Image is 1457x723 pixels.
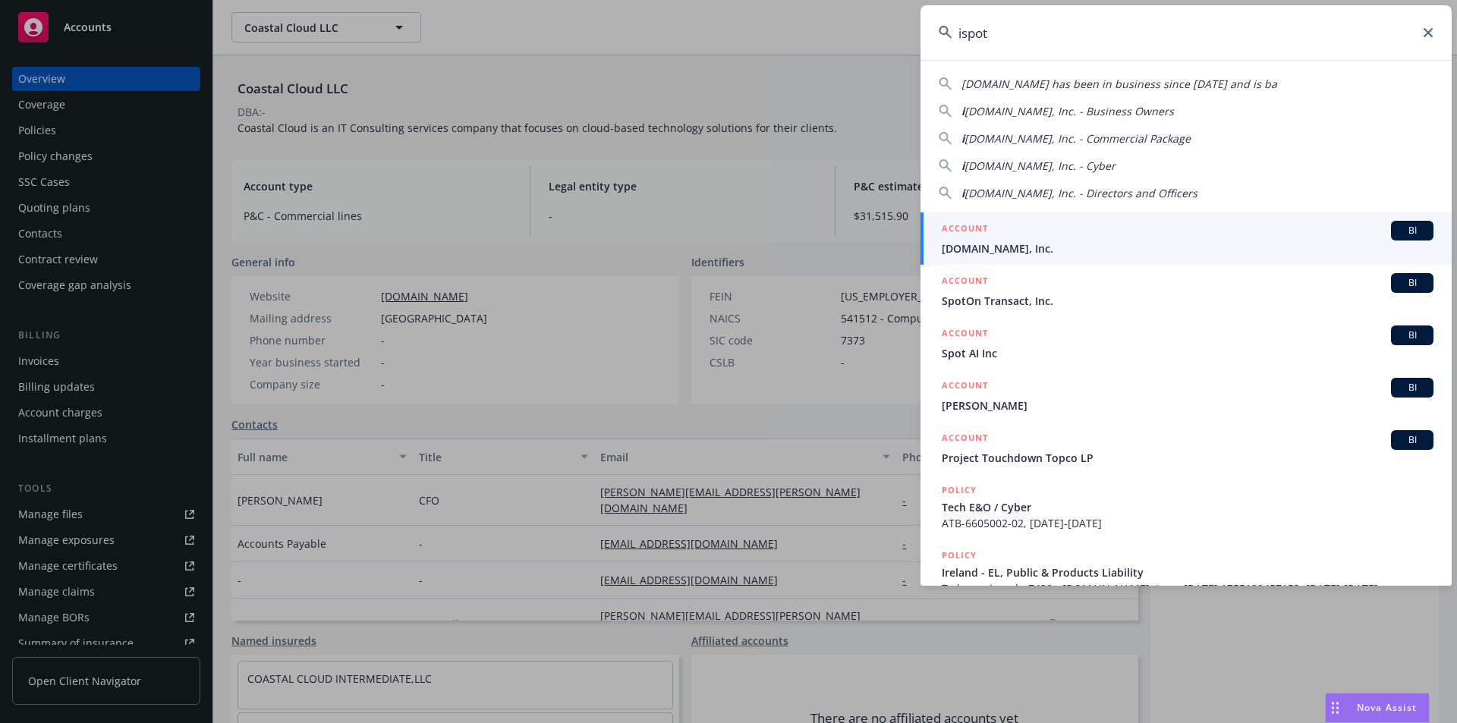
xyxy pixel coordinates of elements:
[965,186,1197,200] span: [DOMAIN_NAME], Inc. - Directors and Officers
[942,345,1433,361] span: Spot AI Inc
[942,221,988,239] h5: ACCOUNT
[942,564,1433,580] span: Ireland - EL, Public & Products Liability
[1326,693,1345,722] div: Drag to move
[961,159,965,173] span: i
[1325,693,1430,723] button: Nova Assist
[961,186,965,200] span: i
[920,422,1452,474] a: ACCOUNTBIProject Touchdown Topco LP
[942,293,1433,309] span: SpotOn Transact, Inc.
[942,378,988,396] h5: ACCOUNT
[920,539,1452,605] a: POLICYIreland - EL, Public & Products LiabilityTo be assigned - 7430 - [DOMAIN_NAME], Inc. - [DAT...
[965,104,1174,118] span: [DOMAIN_NAME], Inc. - Business Owners
[920,317,1452,369] a: ACCOUNTBISpot AI Inc
[942,548,977,563] h5: POLICY
[961,104,965,118] span: i
[942,483,977,498] h5: POLICY
[1397,224,1427,237] span: BI
[920,265,1452,317] a: ACCOUNTBISpotOn Transact, Inc.
[942,450,1433,466] span: Project Touchdown Topco LP
[942,580,1433,596] span: To be assigned - 7430 - [DOMAIN_NAME], Inc. - [DATE] 1755122457153, [DATE]-[DATE]
[1397,433,1427,447] span: BI
[920,474,1452,539] a: POLICYTech E&O / CyberATB-6605002-02, [DATE]-[DATE]
[965,159,1116,173] span: [DOMAIN_NAME], Inc. - Cyber
[1397,276,1427,290] span: BI
[920,5,1452,60] input: Search...
[961,131,965,146] span: i
[965,131,1191,146] span: [DOMAIN_NAME], Inc. - Commercial Package
[942,325,988,344] h5: ACCOUNT
[942,398,1433,413] span: [PERSON_NAME]
[942,240,1433,256] span: [DOMAIN_NAME], Inc.
[1397,328,1427,342] span: BI
[942,515,1433,531] span: ATB-6605002-02, [DATE]-[DATE]
[942,430,988,448] h5: ACCOUNT
[1397,381,1427,395] span: BI
[1357,701,1417,714] span: Nova Assist
[920,212,1452,265] a: ACCOUNTBI[DOMAIN_NAME], Inc.
[942,273,988,291] h5: ACCOUNT
[942,499,1433,515] span: Tech E&O / Cyber
[961,77,1277,91] span: [DOMAIN_NAME] has been in business since [DATE] and is ba
[920,369,1452,422] a: ACCOUNTBI[PERSON_NAME]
